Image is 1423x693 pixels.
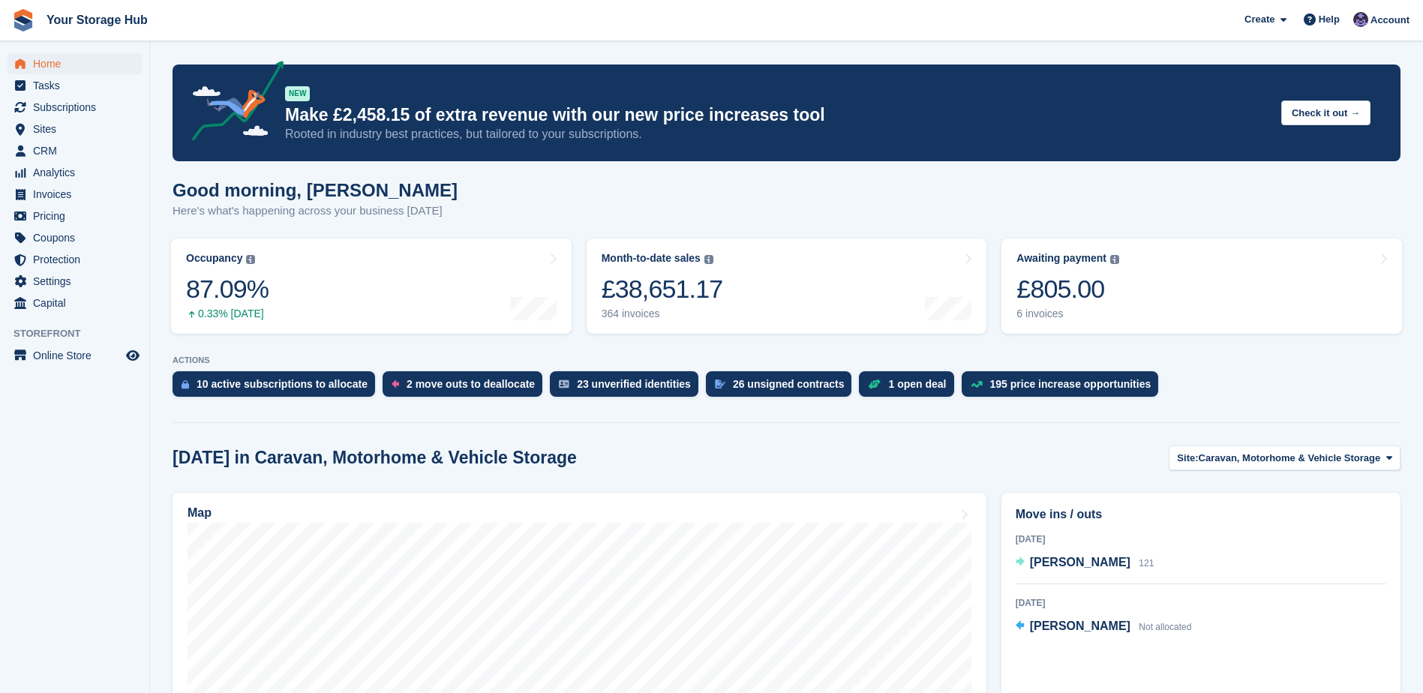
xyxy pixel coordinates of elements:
[124,346,142,364] a: Preview store
[12,9,35,31] img: stora-icon-8386f47178a22dfd0bd8f6a31ec36ba5ce8667c1dd55bd0f319d3a0aa187defe.svg
[1353,12,1368,27] img: Liam Beddard
[188,506,212,520] h2: Map
[1281,100,1370,125] button: Check it out →
[8,162,142,183] a: menu
[1016,532,1386,546] div: [DATE]
[962,371,1166,404] a: 195 price increase opportunities
[1244,12,1274,27] span: Create
[173,202,458,220] p: Here's what's happening across your business [DATE]
[33,75,123,96] span: Tasks
[1139,558,1154,568] span: 121
[1016,505,1386,523] h2: Move ins / outs
[704,255,713,264] img: icon-info-grey-7440780725fd019a000dd9b08b2336e03edf1995a4989e88bcd33f0948082b44.svg
[1177,451,1198,466] span: Site:
[602,274,723,304] div: £38,651.17
[1016,617,1192,637] a: [PERSON_NAME] Not allocated
[285,86,310,101] div: NEW
[186,252,242,265] div: Occupancy
[715,379,725,388] img: contract_signature_icon-13c848040528278c33f63329250d36e43548de30e8caae1d1a13099fd9432cc5.svg
[990,378,1151,390] div: 195 price increase opportunities
[285,126,1269,142] p: Rooted in industry best practices, but tailored to your subscriptions.
[550,371,706,404] a: 23 unverified identities
[392,379,399,388] img: move_outs_to_deallocate_icon-f764333ba52eb49d3ac5e1228854f67142a1ed5810a6f6cc68b1a99e826820c5.svg
[173,355,1400,365] p: ACTIONS
[173,180,458,200] h1: Good morning, [PERSON_NAME]
[1319,12,1340,27] span: Help
[8,184,142,205] a: menu
[33,97,123,118] span: Subscriptions
[1016,252,1106,265] div: Awaiting payment
[1016,596,1386,610] div: [DATE]
[8,271,142,292] a: menu
[14,326,149,341] span: Storefront
[173,448,577,468] h2: [DATE] in Caravan, Motorhome & Vehicle Storage
[1199,451,1381,466] span: Caravan, Motorhome & Vehicle Storage
[577,378,691,390] div: 23 unverified identities
[8,118,142,139] a: menu
[41,7,154,32] a: Your Storage Hub
[587,238,987,334] a: Month-to-date sales £38,651.17 364 invoices
[8,53,142,74] a: menu
[33,249,123,270] span: Protection
[33,227,123,248] span: Coupons
[733,378,845,390] div: 26 unsigned contracts
[8,97,142,118] a: menu
[1030,619,1130,632] span: [PERSON_NAME]
[246,255,255,264] img: icon-info-grey-7440780725fd019a000dd9b08b2336e03edf1995a4989e88bcd33f0948082b44.svg
[8,75,142,96] a: menu
[602,307,723,320] div: 364 invoices
[186,307,269,320] div: 0.33% [DATE]
[33,162,123,183] span: Analytics
[1016,553,1154,573] a: [PERSON_NAME] 121
[33,292,123,313] span: Capital
[1370,13,1409,28] span: Account
[8,345,142,366] a: menu
[1001,238,1402,334] a: Awaiting payment £805.00 6 invoices
[33,118,123,139] span: Sites
[407,378,535,390] div: 2 move outs to deallocate
[179,61,284,146] img: price-adjustments-announcement-icon-8257ccfd72463d97f412b2fc003d46551f7dbcb40ab6d574587a9cd5c0d94...
[602,252,701,265] div: Month-to-date sales
[33,345,123,366] span: Online Store
[33,53,123,74] span: Home
[186,274,269,304] div: 87.09%
[1139,622,1191,632] span: Not allocated
[8,292,142,313] a: menu
[173,371,383,404] a: 10 active subscriptions to allocate
[33,140,123,161] span: CRM
[8,140,142,161] a: menu
[33,184,123,205] span: Invoices
[859,371,961,404] a: 1 open deal
[8,205,142,226] a: menu
[33,205,123,226] span: Pricing
[197,378,368,390] div: 10 active subscriptions to allocate
[1016,274,1119,304] div: £805.00
[285,104,1269,126] p: Make £2,458.15 of extra revenue with our new price increases tool
[33,271,123,292] span: Settings
[383,371,550,404] a: 2 move outs to deallocate
[1110,255,1119,264] img: icon-info-grey-7440780725fd019a000dd9b08b2336e03edf1995a4989e88bcd33f0948082b44.svg
[1016,307,1119,320] div: 6 invoices
[971,381,983,388] img: price_increase_opportunities-93ffe204e8149a01c8c9dc8f82e8f89637d9d84a8eef4429ea346261dce0b2c0.svg
[706,371,860,404] a: 26 unsigned contracts
[182,379,189,389] img: active_subscription_to_allocate_icon-d502201f5373d7db506a760aba3b589e785aa758c864c3986d89f69b8ff3...
[171,238,572,334] a: Occupancy 87.09% 0.33% [DATE]
[1169,445,1400,470] button: Site: Caravan, Motorhome & Vehicle Storage
[559,379,569,388] img: verify_identity-adf6edd0f0f0b5bbfe63781bf79b02c33cf7c696d77639b501bdc392416b5a36.svg
[1030,556,1130,568] span: [PERSON_NAME]
[868,379,881,389] img: deal-1b604bf984904fb50ccaf53a9ad4b4a5d6e5aea283cecdc64d6e3604feb123c2.svg
[888,378,946,390] div: 1 open deal
[8,227,142,248] a: menu
[8,249,142,270] a: menu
